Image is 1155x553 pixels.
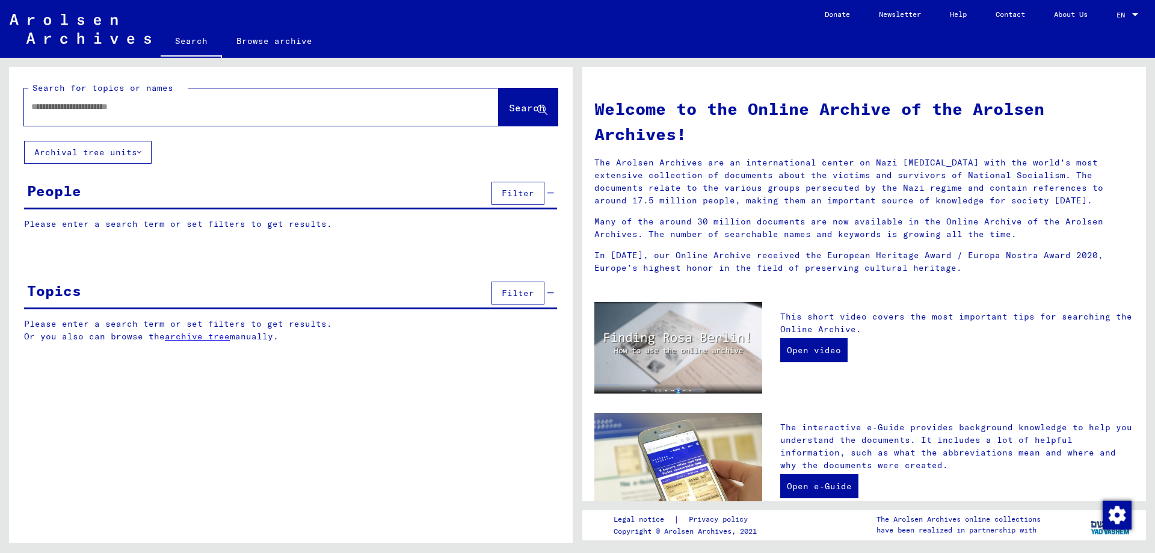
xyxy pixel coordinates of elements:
[491,182,544,205] button: Filter
[679,513,762,526] a: Privacy policy
[24,318,558,343] p: Please enter a search term or set filters to get results. Or you also can browse the manually.
[614,526,762,537] p: Copyright © Arolsen Archives, 2021
[10,14,151,44] img: Arolsen_neg.svg
[499,88,558,126] button: Search
[165,331,230,342] a: archive tree
[222,26,327,55] a: Browse archive
[594,249,1134,274] p: In [DATE], our Online Archive received the European Heritage Award / Europa Nostra Award 2020, Eu...
[780,338,848,362] a: Open video
[502,188,534,199] span: Filter
[509,102,545,114] span: Search
[780,310,1134,336] p: This short video covers the most important tips for searching the Online Archive.
[161,26,222,58] a: Search
[27,180,81,202] div: People
[24,141,152,164] button: Archival tree units
[876,525,1041,536] p: have been realized in partnership with
[32,82,173,93] mat-label: Search for topics or names
[1088,510,1133,540] img: yv_logo.png
[614,513,674,526] a: Legal notice
[1116,11,1130,19] span: EN
[594,413,762,525] img: eguide.jpg
[594,156,1134,207] p: The Arolsen Archives are an international center on Nazi [MEDICAL_DATA] with the world’s most ext...
[614,513,762,526] div: |
[502,288,534,298] span: Filter
[594,215,1134,241] p: Many of the around 30 million documents are now available in the Online Archive of the Arolsen Ar...
[24,218,557,230] p: Please enter a search term or set filters to get results.
[491,282,544,304] button: Filter
[594,96,1134,147] h1: Welcome to the Online Archive of the Arolsen Archives!
[780,474,858,498] a: Open e-Guide
[27,280,81,301] div: Topics
[780,421,1134,472] p: The interactive e-Guide provides background knowledge to help you understand the documents. It in...
[594,302,762,394] img: video.jpg
[1103,501,1132,530] img: Change consent
[876,514,1041,525] p: The Arolsen Archives online collections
